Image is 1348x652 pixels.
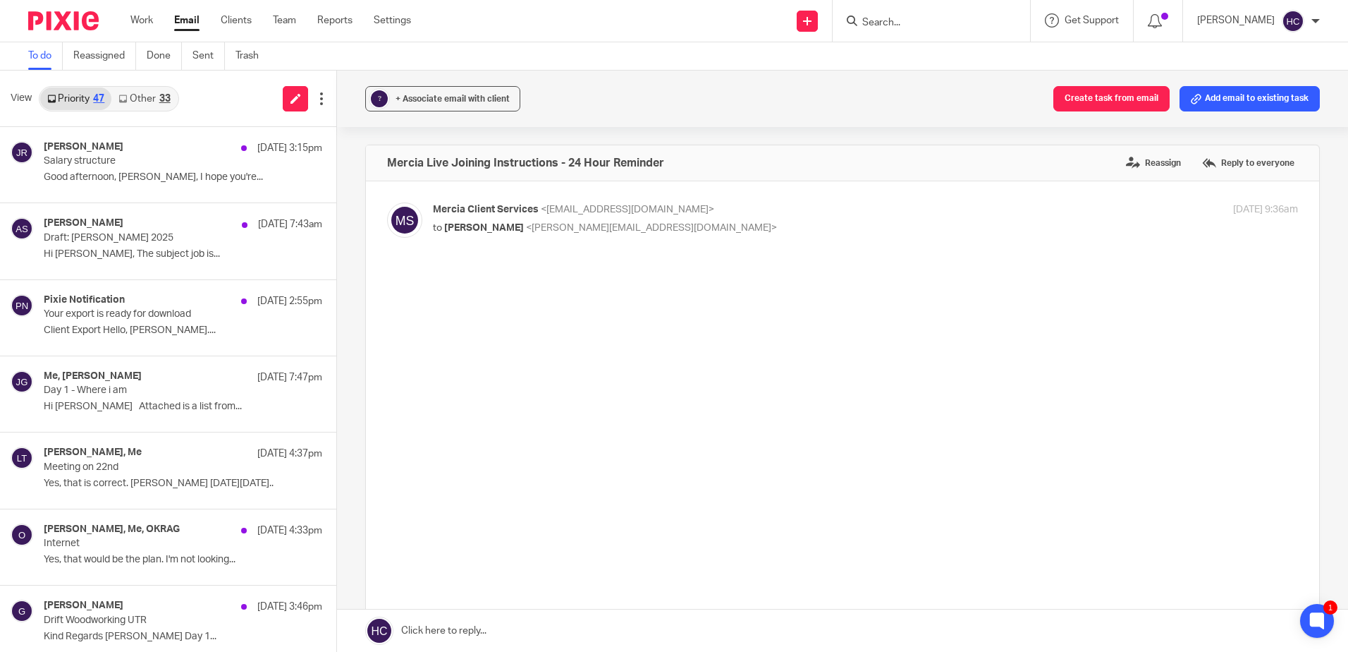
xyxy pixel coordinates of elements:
[44,325,322,337] p: Client Export Hello, [PERSON_NAME]....
[541,205,714,215] span: <[EMAIL_ADDRESS][DOMAIN_NAME]>
[1053,86,1170,111] button: Create task from email
[174,13,200,28] a: Email
[44,524,180,536] h4: [PERSON_NAME], Me, OKRAG
[11,447,33,469] img: svg%3E
[44,631,322,643] p: Kind Regards [PERSON_NAME] Day 1...
[159,94,171,104] div: 33
[44,447,142,459] h4: [PERSON_NAME], Me
[11,217,33,240] img: svg%3E
[44,308,266,320] p: Your export is ready for download
[147,42,182,70] a: Done
[526,223,777,233] span: <[PERSON_NAME][EMAIL_ADDRESS][DOMAIN_NAME]>
[861,17,988,30] input: Search
[1199,152,1298,174] label: Reply to everyone
[44,370,142,382] h4: Me, [PERSON_NAME]
[257,294,322,308] p: [DATE] 2:55pm
[11,294,33,317] img: svg%3E
[11,370,33,393] img: svg%3E
[1197,13,1275,28] p: [PERSON_NAME]
[44,600,123,612] h4: [PERSON_NAME]
[44,217,123,229] h4: [PERSON_NAME]
[40,87,111,110] a: Priority47
[1282,10,1304,32] img: svg%3E
[44,232,266,244] p: Draft: [PERSON_NAME] 2025
[44,248,322,260] p: Hi [PERSON_NAME], The subject job is...
[1233,203,1298,217] p: [DATE] 9:36am
[73,42,136,70] a: Reassigned
[235,42,269,70] a: Trash
[387,203,422,238] img: svg%3E
[130,13,153,28] a: Work
[44,615,266,627] p: Drift Woodworking UTR
[317,13,353,28] a: Reports
[258,217,322,231] p: [DATE] 7:43am
[444,223,524,233] span: [PERSON_NAME]
[44,294,125,306] h4: Pixie Notification
[257,141,322,155] p: [DATE] 3:15pm
[365,86,520,111] button: ? + Associate email with client
[44,554,322,566] p: Yes, that would be the plan. I'm not looking...
[44,171,322,183] p: Good afternoon, [PERSON_NAME], I hope you're...
[257,370,322,385] p: [DATE] 7:47pm
[44,538,266,550] p: Internet
[257,447,322,461] p: [DATE] 4:37pm
[44,141,123,153] h4: [PERSON_NAME]
[28,42,63,70] a: To do
[1323,600,1337,615] div: 1
[433,223,442,233] span: to
[433,205,539,215] span: Mercia Client Services
[111,87,177,110] a: Other33
[28,11,99,30] img: Pixie
[1179,86,1320,111] button: Add email to existing task
[273,13,296,28] a: Team
[1065,16,1119,25] span: Get Support
[11,524,33,546] img: svg%3E
[1122,152,1184,174] label: Reassign
[11,91,32,106] span: View
[257,600,322,614] p: [DATE] 3:46pm
[11,600,33,622] img: svg%3E
[93,94,104,104] div: 47
[374,13,411,28] a: Settings
[44,478,322,490] p: Yes, that is correct. [PERSON_NAME] [DATE][DATE]..
[371,90,388,107] div: ?
[44,461,266,473] p: Meeting on 22nd
[11,141,33,164] img: svg%3E
[44,385,266,397] p: Day 1 - Where i am
[192,42,225,70] a: Sent
[257,524,322,538] p: [DATE] 4:33pm
[44,401,322,413] p: Hi [PERSON_NAME] Attached is a list from...
[396,95,510,103] span: + Associate email with client
[44,155,266,167] p: Salary structure
[221,13,252,28] a: Clients
[387,156,664,170] h4: Mercia Live Joining Instructions - 24 Hour Reminder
